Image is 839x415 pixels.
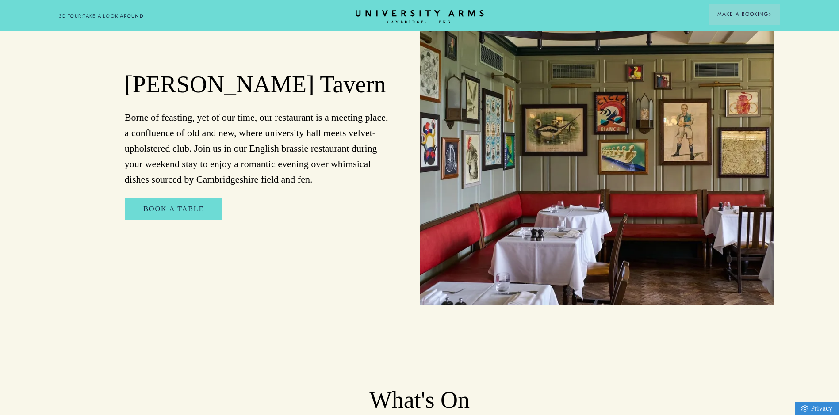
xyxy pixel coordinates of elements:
a: Book a table [125,198,222,221]
a: Privacy [795,402,839,415]
p: Borne of feasting, yet of our time, our restaurant is a meeting place, a confluence of old and ne... [125,110,389,187]
a: Home [356,10,484,24]
img: Arrow icon [768,13,771,16]
a: 3D TOUR:TAKE A LOOK AROUND [59,12,143,20]
button: Make a BookingArrow icon [709,4,780,25]
img: Privacy [801,405,808,412]
span: Make a Booking [717,10,771,18]
h2: [PERSON_NAME] Tavern [125,70,389,99]
h2: What's On [125,386,714,415]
